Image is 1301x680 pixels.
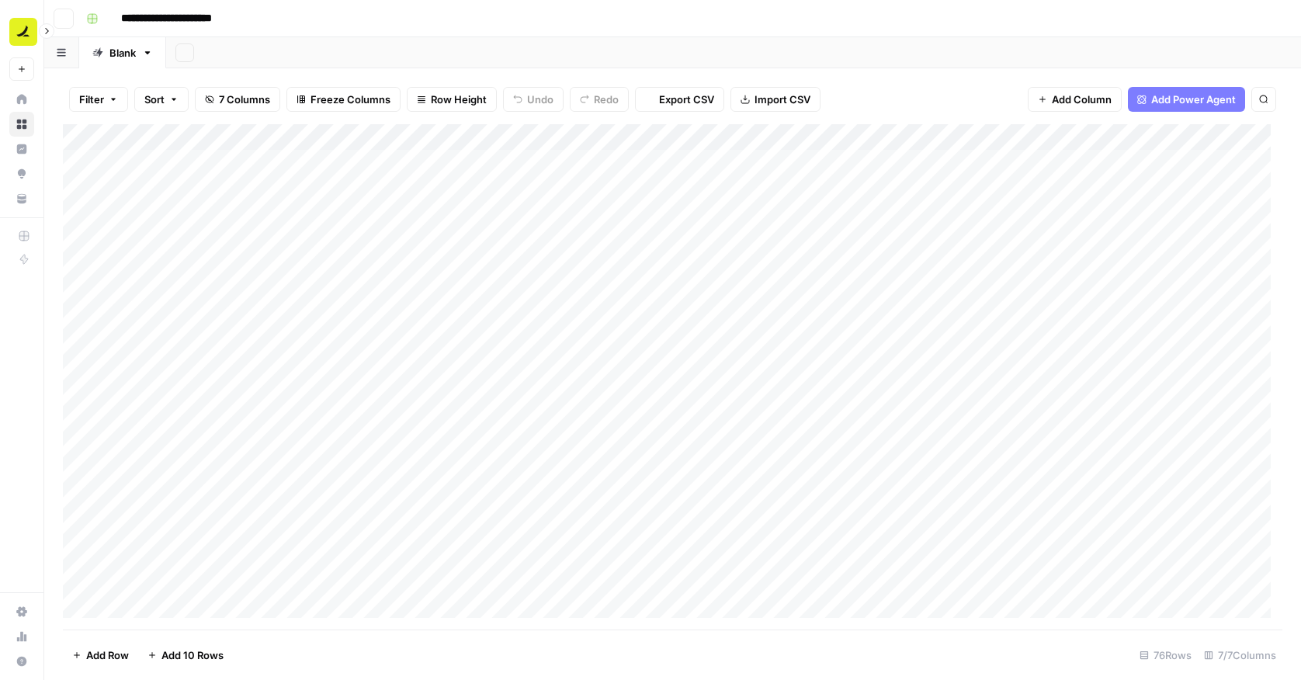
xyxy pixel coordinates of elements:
a: Your Data [9,186,34,211]
a: Home [9,87,34,112]
span: Add Column [1052,92,1112,107]
button: Add 10 Rows [138,643,233,668]
span: Redo [594,92,619,107]
button: Workspace: Ramp [9,12,34,51]
button: Row Height [407,87,497,112]
button: Export CSV [635,87,724,112]
span: 7 Columns [219,92,270,107]
span: Sort [144,92,165,107]
button: Add Column [1028,87,1122,112]
button: Add Power Agent [1128,87,1245,112]
div: 7/7 Columns [1198,643,1282,668]
a: Insights [9,137,34,161]
button: 7 Columns [195,87,280,112]
button: Add Row [63,643,138,668]
button: Help + Support [9,649,34,674]
button: Filter [69,87,128,112]
a: Browse [9,112,34,137]
a: Usage [9,624,34,649]
span: Row Height [431,92,487,107]
button: Sort [134,87,189,112]
a: Settings [9,599,34,624]
a: Opportunities [9,161,34,186]
span: Import CSV [755,92,810,107]
span: Filter [79,92,104,107]
a: Blank [79,37,166,68]
div: 76 Rows [1133,643,1198,668]
img: Ramp Logo [9,18,37,46]
button: Undo [503,87,564,112]
span: Add Power Agent [1151,92,1236,107]
button: Import CSV [730,87,820,112]
span: Add 10 Rows [161,647,224,663]
span: Undo [527,92,553,107]
div: Blank [109,45,136,61]
span: Freeze Columns [311,92,390,107]
span: Export CSV [659,92,714,107]
span: Add Row [86,647,129,663]
button: Freeze Columns [286,87,401,112]
button: Redo [570,87,629,112]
